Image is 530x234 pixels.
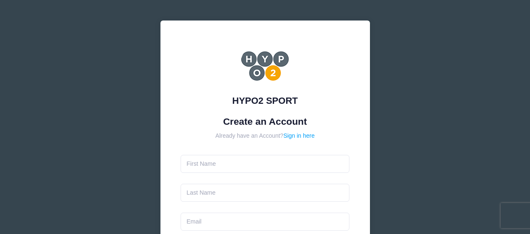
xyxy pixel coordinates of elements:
[181,131,349,140] div: Already have an Account?
[240,41,290,91] img: HYPO2 SPORT
[181,213,349,231] input: Email
[181,155,349,173] input: First Name
[181,94,349,108] div: HYPO2 SPORT
[181,184,349,202] input: Last Name
[181,116,349,127] h1: Create an Account
[283,132,315,139] a: Sign in here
